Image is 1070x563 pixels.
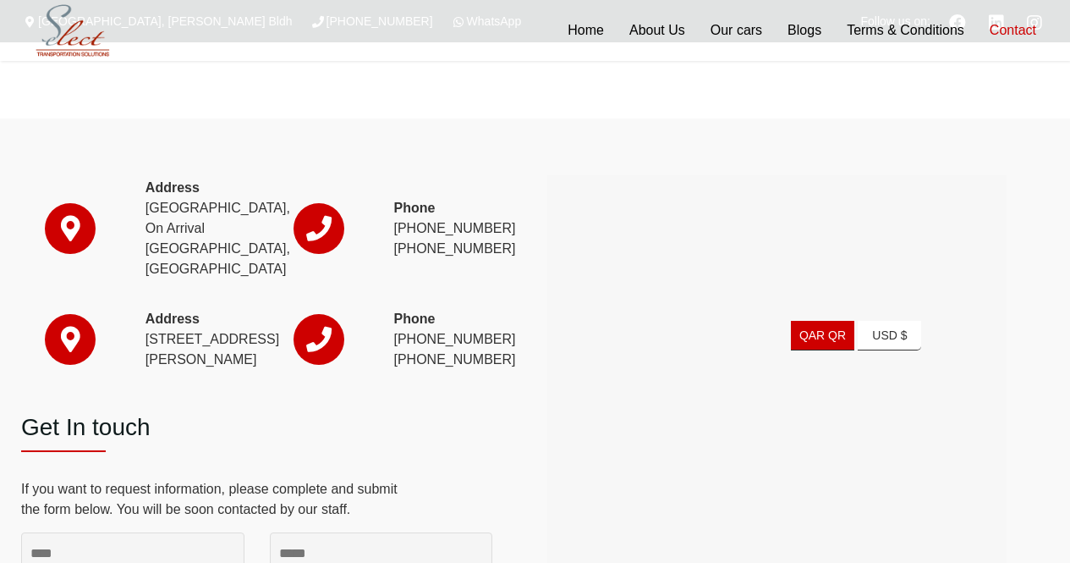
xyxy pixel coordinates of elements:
[791,321,854,350] a: QAR QR
[25,2,120,60] img: Select Rent a Car
[393,198,492,259] p: [PHONE_NUMBER] [PHONE_NUMBER]
[858,321,921,350] a: USD $
[145,178,244,279] p: [GEOGRAPHIC_DATA], On Arrival [GEOGRAPHIC_DATA], [GEOGRAPHIC_DATA]
[145,180,200,195] strong: Address
[21,479,492,520] p: If you want to request information, please complete and submit the form below. You will be soon c...
[393,309,492,370] p: [PHONE_NUMBER] [PHONE_NUMBER]
[393,201,435,215] strong: Phone
[145,312,200,326] strong: Address
[145,309,244,370] p: [STREET_ADDRESS][PERSON_NAME]
[393,312,435,326] strong: Phone
[21,413,492,442] h2: Get In touch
